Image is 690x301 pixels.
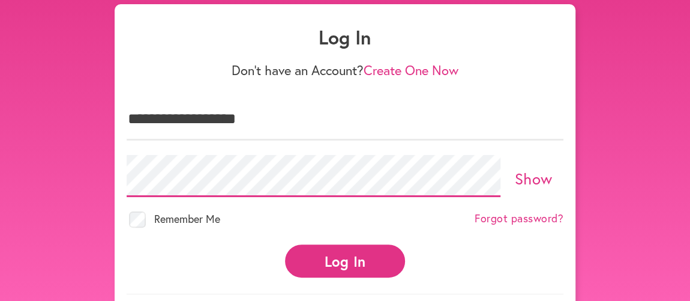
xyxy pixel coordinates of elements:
h1: Log In [127,26,563,49]
p: Don't have an Account? [127,62,563,78]
a: Create One Now [364,61,458,79]
span: Remember Me [154,211,220,226]
a: Show [514,168,552,189]
a: Forgot password? [475,212,563,225]
button: Log In [285,245,405,278]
